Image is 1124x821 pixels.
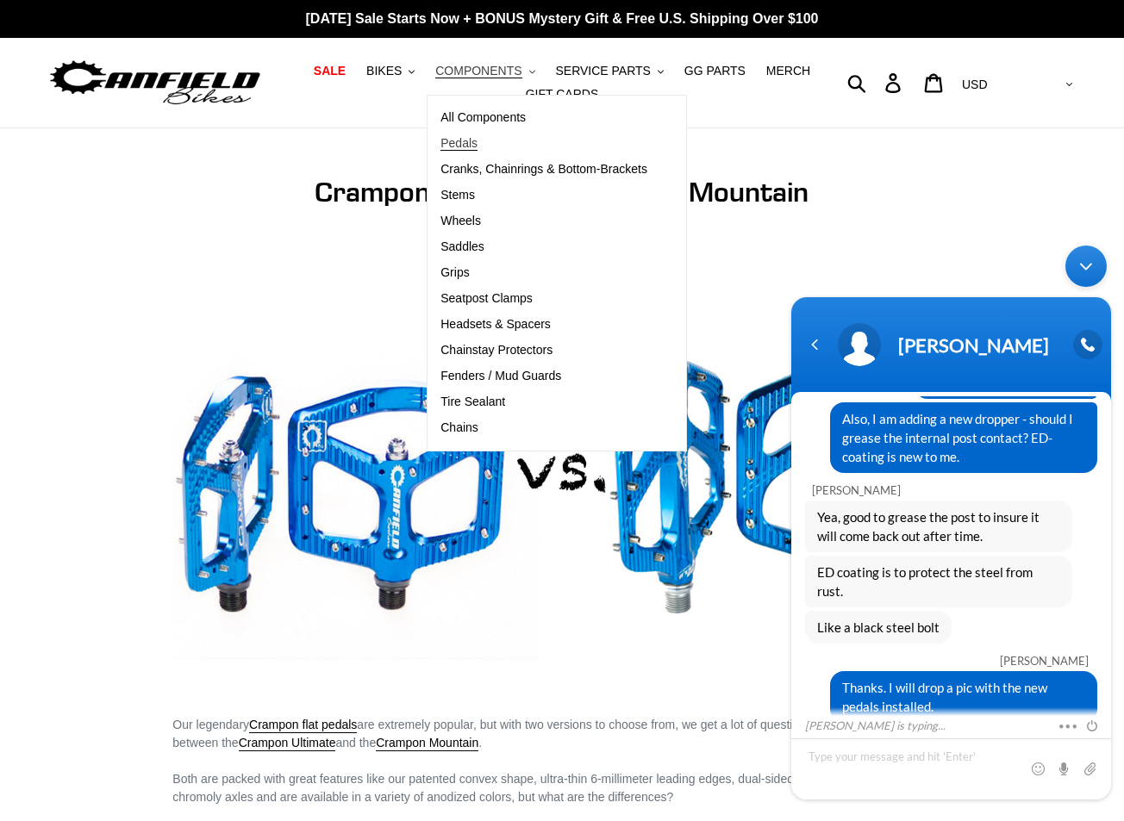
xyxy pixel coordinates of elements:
[172,283,951,692] img: Canfield Crampon Pedals
[546,59,671,83] button: SERVICE PARTS
[428,364,660,389] a: Fenders / Mud Guards
[305,59,354,83] a: SALE
[440,395,505,409] span: Tire Sealant
[766,64,810,78] span: MERCH
[440,239,484,254] span: Saddles
[684,64,746,78] span: GG PARTS
[428,183,660,208] a: Stems
[440,214,481,228] span: Wheels
[440,110,526,125] span: All Components
[47,56,263,110] img: Canfield Bikes
[428,131,660,157] a: Pedals
[440,369,561,383] span: Fenders / Mud Guards
[440,136,478,151] span: Pedals
[428,260,660,286] a: Grips
[239,736,336,751] a: Crampon Ultimate
[427,59,543,83] button: COMPONENTS
[249,718,357,733] a: Crampon flat pedals
[440,343,553,358] span: Chainstay Protectors
[440,420,478,435] span: Chains
[428,389,660,415] a: Tire Sealant
[428,286,660,312] a: Seatpost Clamps
[358,59,423,83] button: BIKES
[783,237,1120,808] iframe: SalesIQ Chatwindow
[376,736,478,751] a: Crampon Mountain
[428,312,660,338] a: Headsets & Spacers
[440,265,469,280] span: Grips
[314,64,346,78] span: SALE
[440,188,475,202] span: Stems
[428,208,660,234] a: Wheels
[428,338,660,364] a: Chainstay Protectors
[428,415,660,441] a: Chains
[428,157,660,183] a: Cranks, Chainrings & Bottom-Brackets
[172,176,951,208] h1: Crampon Pedals: Ultimate vs. Mountain
[435,64,521,78] span: COMPONENTS
[676,59,754,83] a: GG PARTS
[440,291,533,306] span: Seatpost Clamps
[517,83,608,106] a: GIFT CARDS
[758,59,819,83] a: MERCH
[440,162,647,177] span: Cranks, Chainrings & Bottom-Brackets
[428,105,660,131] a: All Components
[366,64,402,78] span: BIKES
[526,87,599,102] span: GIFT CARDS
[428,234,660,260] a: Saddles
[555,64,650,78] span: SERVICE PARTS
[440,317,551,332] span: Headsets & Spacers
